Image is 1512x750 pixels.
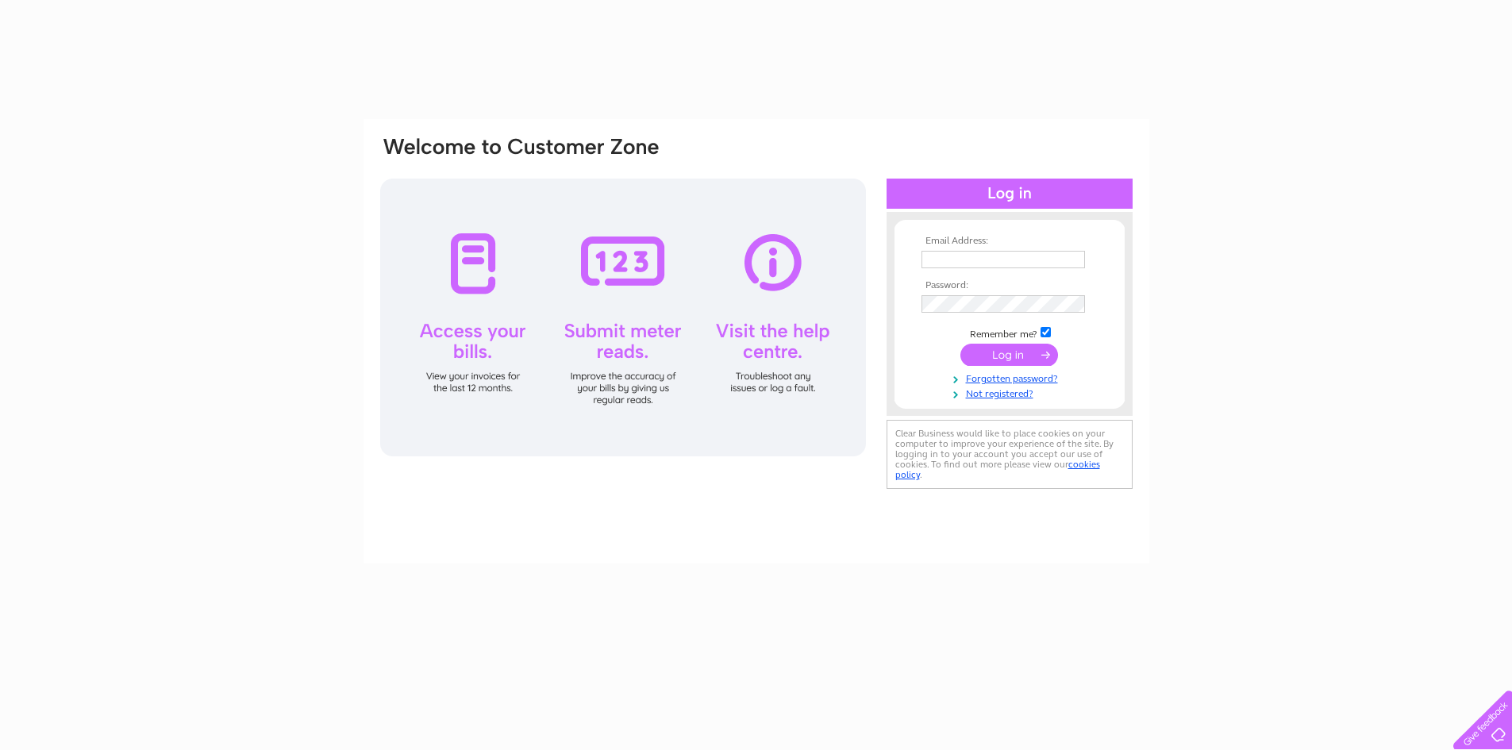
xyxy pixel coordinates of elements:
[921,370,1102,385] a: Forgotten password?
[895,459,1100,480] a: cookies policy
[921,385,1102,400] a: Not registered?
[887,420,1133,489] div: Clear Business would like to place cookies on your computer to improve your experience of the sit...
[918,280,1102,291] th: Password:
[960,344,1058,366] input: Submit
[918,236,1102,247] th: Email Address:
[918,325,1102,340] td: Remember me?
